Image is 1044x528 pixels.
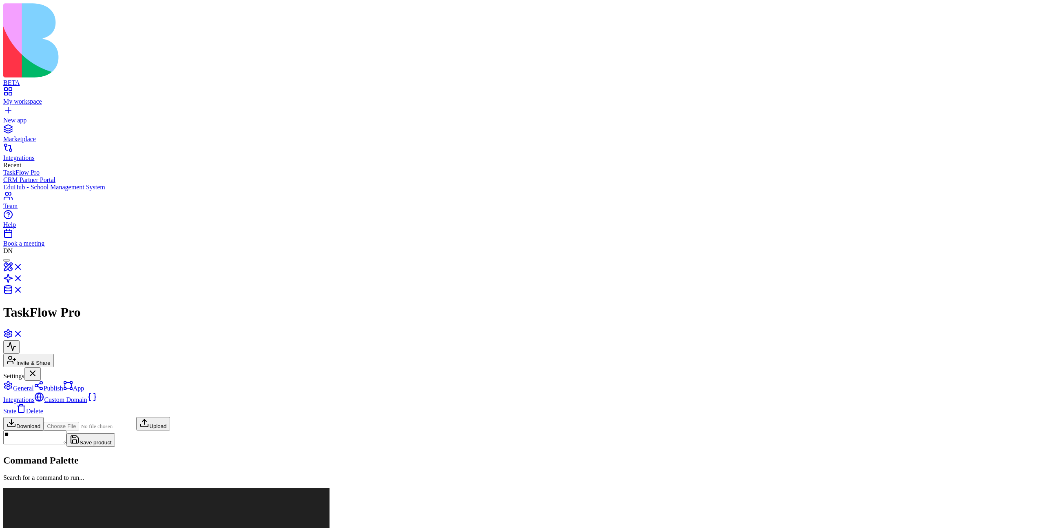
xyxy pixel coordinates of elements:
a: TaskFlow Pro [3,169,1041,176]
a: Help [3,214,1041,229]
a: CRM Partner Portal [3,176,1041,184]
a: General [3,385,34,392]
button: Upload [136,417,170,430]
a: Marketplace [3,128,1041,143]
a: Team [3,195,1041,210]
button: Download [3,417,44,430]
a: My workspace [3,91,1041,105]
div: Book a meeting [3,240,1041,247]
a: Delete [16,408,43,415]
h1: TaskFlow Pro [3,305,1041,320]
a: BETA [3,72,1041,87]
h2: Command Palette [3,455,1041,466]
p: Search for a command to run... [3,474,1041,481]
a: New app [3,109,1041,124]
div: Team [3,202,1041,210]
div: Marketplace [3,135,1041,143]
a: App Integrations [3,385,84,403]
div: Help [3,221,1041,229]
a: State [3,396,97,415]
a: Publish [34,385,63,392]
div: Integrations [3,154,1041,162]
a: Custom Domain [34,396,87,403]
span: DN [3,247,13,254]
img: logo [3,3,331,78]
button: Invite & Share [3,354,54,367]
div: My workspace [3,98,1041,105]
button: Save product [66,433,115,447]
span: Recent [3,162,21,169]
a: Book a meeting [3,233,1041,247]
div: BETA [3,79,1041,87]
a: EduHub - School Management System [3,184,1041,191]
div: New app [3,117,1041,124]
a: Integrations [3,147,1041,162]
span: Settings [3,373,24,379]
